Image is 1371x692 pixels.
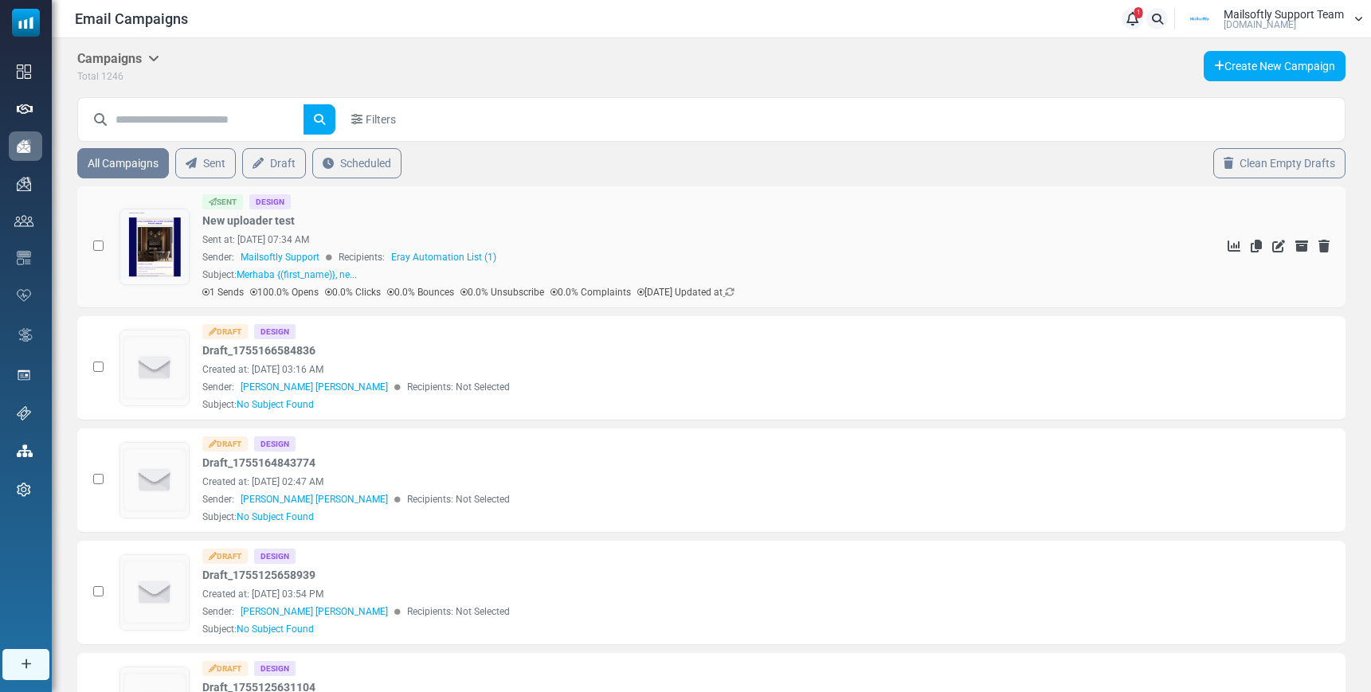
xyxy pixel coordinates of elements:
[202,194,243,209] div: Sent
[202,567,315,584] a: Draft_1755125658939
[241,250,319,264] span: Mailsoftly Support
[254,324,296,339] div: Design
[17,65,31,79] img: dashboard-icon.svg
[202,475,1134,489] div: Created at: [DATE] 02:47 AM
[17,368,31,382] img: landing_pages.svg
[120,443,189,518] img: empty-draft-icon2.svg
[312,148,402,178] a: Scheduled
[120,330,189,405] img: empty-draft-icon2.svg
[202,436,248,452] div: Draft
[202,604,1134,619] div: Sender: Recipients: Not Selected
[387,285,454,299] p: 0.0% Bounces
[550,285,631,299] p: 0.0% Complaints
[1318,240,1330,252] a: Delete
[17,483,31,497] img: settings-icon.svg
[202,492,1134,506] div: Sender: Recipients: Not Selected
[391,250,496,264] a: Eray Automation List (1)
[17,326,34,344] img: workflow.svg
[77,148,169,178] a: All Campaigns
[202,380,1134,394] div: Sender: Recipients: Not Selected
[1272,240,1285,252] a: Edit
[17,406,31,420] img: support-icon.svg
[1180,7,1363,31] a: User Logo Mailsoftly Support Team [DOMAIN_NAME]
[202,268,357,282] div: Subject:
[202,510,314,524] div: Subject:
[366,111,396,128] span: Filters
[202,549,248,564] div: Draft
[202,285,244,299] p: 1 Sends
[14,215,33,226] img: contacts-icon.svg
[1224,9,1344,20] span: Mailsoftly Support Team
[254,549,296,564] div: Design
[17,139,31,153] img: campaigns-icon-active.png
[237,269,357,280] span: Merhaba {(first_name)}, ne...
[12,9,40,37] img: mailsoftly_icon_blue_white.svg
[202,622,314,636] div: Subject:
[325,285,381,299] p: 0.0% Clicks
[1134,7,1143,18] span: 1
[202,213,295,229] a: New uploader test
[250,285,319,299] p: 100.0% Opens
[17,177,31,191] img: campaigns-icon.png
[237,511,314,522] span: No Subject Found
[241,492,388,506] span: [PERSON_NAME] [PERSON_NAME]
[77,51,159,66] h5: Campaigns
[17,289,31,302] img: domain-health-icon.svg
[202,362,1134,377] div: Created at: [DATE] 03:16 AM
[120,555,189,630] img: empty-draft-icon2.svg
[1251,240,1262,252] a: Duplicate
[1204,51,1346,81] a: Create New Campaign
[237,399,314,410] span: No Subject Found
[1213,148,1346,178] a: Clean Empty Drafts
[1228,240,1240,252] a: See Stats
[17,251,31,265] img: email-templates-icon.svg
[202,250,1134,264] div: Sender: Recipients:
[202,342,315,359] a: Draft_1755166584836
[241,604,388,619] span: [PERSON_NAME] [PERSON_NAME]
[202,397,314,412] div: Subject:
[101,71,123,82] span: 1246
[254,661,296,676] div: Design
[237,624,314,635] span: No Subject Found
[202,455,315,471] a: Draft_1755164843774
[242,148,306,178] a: Draft
[1122,8,1143,29] a: 1
[1295,240,1308,252] a: Archive
[202,324,248,339] div: Draft
[254,436,296,452] div: Design
[202,661,248,676] div: Draft
[202,233,1134,247] div: Sent at: [DATE] 07:34 AM
[241,380,388,394] span: [PERSON_NAME] [PERSON_NAME]
[75,8,188,29] span: Email Campaigns
[1224,20,1296,29] span: [DOMAIN_NAME]
[637,285,734,299] p: [DATE] Updated at
[175,148,236,178] a: Sent
[202,587,1134,601] div: Created at: [DATE] 03:54 PM
[460,285,544,299] p: 0.0% Unsubscribe
[249,194,291,209] div: Design
[1180,7,1220,31] img: User Logo
[77,71,99,82] span: Total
